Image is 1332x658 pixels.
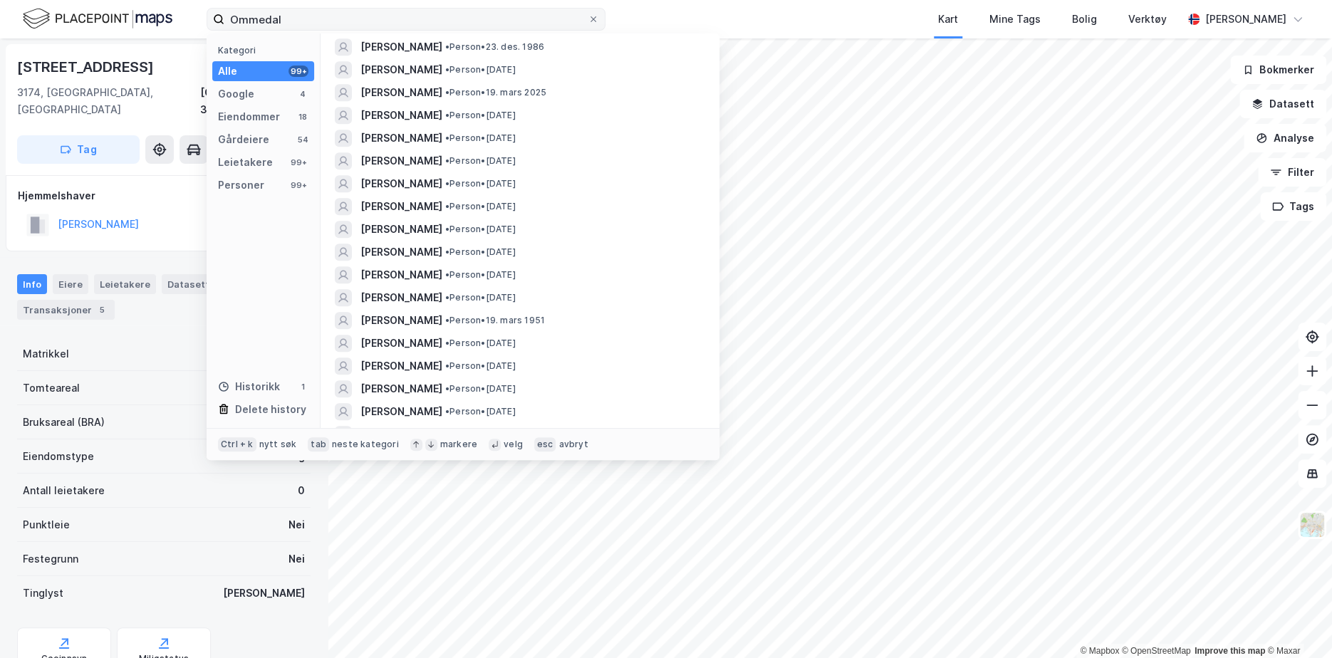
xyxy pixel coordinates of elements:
div: 4 [297,88,308,100]
div: Nei [288,550,305,568]
iframe: Chat Widget [1261,590,1332,658]
span: [PERSON_NAME] [360,175,442,192]
span: [PERSON_NAME] [360,244,442,261]
button: Tag [17,135,140,164]
div: Kart [938,11,958,28]
div: Info [17,274,47,294]
a: OpenStreetMap [1122,646,1191,656]
span: • [445,110,449,120]
div: 99+ [288,179,308,191]
span: [PERSON_NAME] [360,107,442,124]
span: Person • 19. mars 1951 [445,315,545,326]
span: Person • [DATE] [445,110,516,121]
div: Leietakere [94,274,156,294]
div: 3174, [GEOGRAPHIC_DATA], [GEOGRAPHIC_DATA] [17,84,200,118]
button: Datasett [1239,90,1326,118]
img: Z [1299,511,1326,538]
span: Person • [DATE] [445,178,516,189]
span: • [445,178,449,189]
div: 1 [297,381,308,392]
span: Person • [DATE] [445,224,516,235]
span: [PERSON_NAME] [360,198,442,215]
span: • [445,269,449,280]
span: Person • [DATE] [445,132,516,144]
span: [PERSON_NAME] [360,357,442,375]
span: • [445,201,449,211]
div: 99+ [288,66,308,77]
button: Tags [1260,192,1326,221]
div: Kontrollprogram for chat [1261,590,1332,658]
span: Person • 19. mars 2025 [445,87,546,98]
div: Tinglyst [23,585,63,602]
span: • [445,338,449,348]
div: 5 [95,303,109,317]
span: [PERSON_NAME] [360,426,442,443]
span: Person • [DATE] [445,360,516,372]
span: • [445,360,449,371]
div: Matrikkel [23,345,69,362]
div: neste kategori [332,439,399,450]
div: Transaksjoner [17,300,115,320]
div: Eiere [53,274,88,294]
span: [PERSON_NAME] [360,380,442,397]
span: [PERSON_NAME] [360,403,442,420]
span: • [445,246,449,257]
div: Bolig [1072,11,1097,28]
span: [PERSON_NAME] [360,266,442,283]
button: Filter [1258,158,1326,187]
div: [STREET_ADDRESS] [17,56,157,78]
a: Improve this map [1195,646,1265,656]
button: Analyse [1244,124,1326,152]
span: Person • [DATE] [445,338,516,349]
div: Delete history [235,401,306,418]
div: Google [218,85,254,103]
span: • [445,315,449,325]
span: • [445,224,449,234]
span: • [445,383,449,394]
span: [PERSON_NAME] [360,61,442,78]
a: Mapbox [1080,646,1119,656]
div: Eiendomstype [23,448,94,465]
span: • [445,155,449,166]
span: [PERSON_NAME] [360,84,442,101]
div: Nei [288,516,305,533]
div: tab [308,437,329,451]
div: Ctrl + k [218,437,256,451]
span: [PERSON_NAME] [360,289,442,306]
span: Person • [DATE] [445,64,516,75]
div: Festegrunn [23,550,78,568]
div: Historikk [218,378,280,395]
span: • [445,41,449,52]
div: Verktøy [1128,11,1167,28]
div: [PERSON_NAME] [223,585,305,602]
span: • [445,292,449,303]
span: • [445,64,449,75]
span: [PERSON_NAME] [360,312,442,329]
div: Personer [218,177,264,194]
span: Person • [DATE] [445,383,516,395]
span: [PERSON_NAME] [360,130,442,147]
div: [GEOGRAPHIC_DATA], 384/51 [200,84,311,118]
span: Person • [DATE] [445,201,516,212]
div: Kategori [218,45,314,56]
div: nytt søk [259,439,297,450]
div: 99+ [288,157,308,168]
span: • [445,132,449,143]
span: [PERSON_NAME] [360,335,442,352]
span: Person • [DATE] [445,246,516,258]
span: Person • [DATE] [445,406,516,417]
button: Bokmerker [1230,56,1326,84]
div: Gårdeiere [218,131,269,148]
div: 54 [297,134,308,145]
div: Tomteareal [23,380,80,397]
span: Person • [DATE] [445,155,516,167]
div: 18 [297,111,308,122]
div: esc [534,437,556,451]
span: • [445,87,449,98]
div: Hjemmelshaver [18,187,310,204]
span: Person • 23. des. 1986 [445,41,544,53]
div: Punktleie [23,516,70,533]
div: avbryt [558,439,588,450]
div: Eiendommer [218,108,280,125]
div: velg [504,439,523,450]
